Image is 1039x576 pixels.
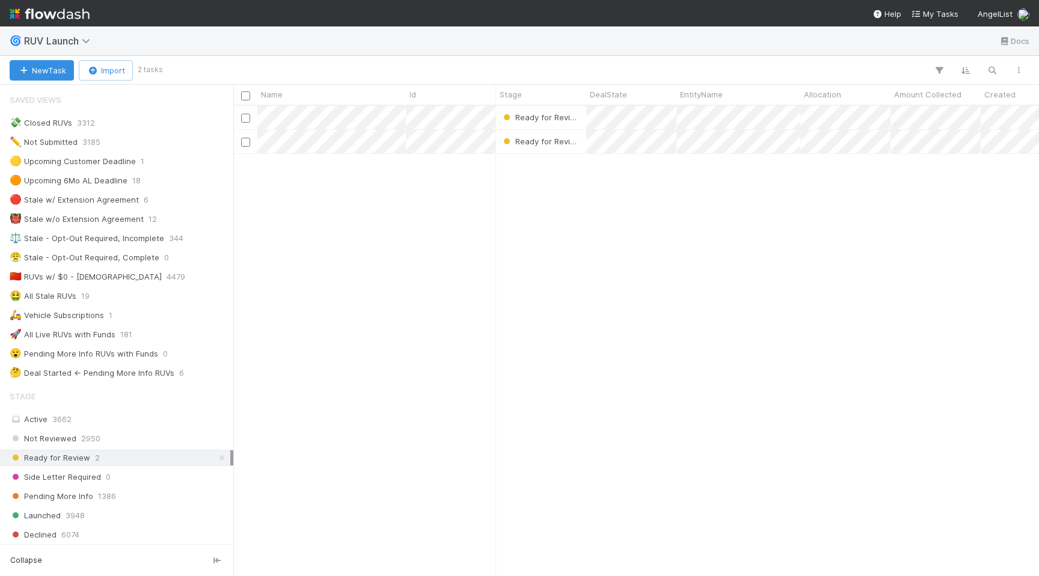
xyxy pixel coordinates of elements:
span: Side Letter Required [10,470,101,485]
input: Toggle Row Selected [241,114,250,123]
span: 6074 [61,527,79,542]
span: My Tasks [911,9,958,19]
span: Collapse [10,555,42,566]
span: Not Reviewed [10,431,76,446]
span: 🟡 [10,156,22,166]
a: Docs [999,34,1029,48]
span: 0 [163,346,168,361]
span: 😤 [10,252,22,262]
span: RUV Launch [24,35,96,47]
span: 💸 [10,117,22,127]
div: Stale - Opt-Out Required, Complete [10,250,159,265]
span: 0 [164,250,169,265]
div: Help [872,8,901,20]
div: All Live RUVs with Funds [10,327,115,342]
div: Stale w/ Extension Agreement [10,192,139,207]
div: RUVs w/ $0 - [DEMOGRAPHIC_DATA] [10,269,162,284]
span: Id [409,88,416,100]
small: 2 tasks [138,64,163,75]
a: My Tasks [911,8,958,20]
span: 181 [120,327,132,342]
span: 6 [179,366,184,381]
div: All Stale RUVs [10,289,76,304]
span: 3662 [52,414,72,424]
div: Ready for Review [501,135,580,147]
input: Toggle Row Selected [241,138,250,147]
div: Pending More Info RUVs with Funds [10,346,158,361]
img: avatar_b60dc679-d614-4581-862a-45e57e391fbd.png [1017,8,1029,20]
span: AngelList [978,9,1013,19]
img: logo-inverted-e16ddd16eac7371096b0.svg [10,4,90,24]
span: EntityName [680,88,723,100]
span: Stage [500,88,522,100]
span: 🤮 [10,290,22,301]
span: 🟠 [10,175,22,185]
span: 3312 [77,115,95,130]
span: Launched [10,508,61,523]
span: 12 [149,212,157,227]
span: 😮 [10,348,22,358]
span: Saved Views [10,88,61,112]
span: 1386 [98,489,116,504]
span: 2950 [81,431,100,446]
div: Upcoming 6Mo AL Deadline [10,173,127,188]
span: Ready for Review [501,112,581,122]
span: Allocation [804,88,841,100]
span: 1 [109,308,112,323]
div: Upcoming Customer Deadline [10,154,136,169]
span: 4479 [167,269,185,284]
span: 🇨🇳 [10,271,22,281]
span: 1 [141,154,144,169]
span: 3948 [66,508,85,523]
span: 🛵 [10,310,22,320]
span: Declined [10,527,57,542]
div: Stale w/o Extension Agreement [10,212,144,227]
span: DealState [590,88,627,100]
span: 🔴 [10,194,22,204]
div: Closed RUVs [10,115,72,130]
span: 344 [169,231,183,246]
button: Import [79,60,133,81]
span: 👹 [10,213,22,224]
span: 🤔 [10,367,22,378]
span: ✏️ [10,136,22,147]
span: ⚖️ [10,233,22,243]
span: 🌀 [10,35,22,46]
span: 18 [132,173,141,188]
span: Name [261,88,283,100]
div: Stale - Opt-Out Required, Incomplete [10,231,164,246]
span: 6 [144,192,149,207]
div: Not Submitted [10,135,78,150]
span: 19 [81,289,90,304]
span: Ready for Review [501,136,581,146]
div: Active [10,412,230,427]
div: Vehicle Subscriptions [10,308,104,323]
button: NewTask [10,60,74,81]
span: Stage [10,384,35,408]
span: 2 [95,450,100,465]
div: Ready for Review [501,111,580,123]
span: Ready for Review [10,450,90,465]
span: Created [984,88,1016,100]
input: Toggle All Rows Selected [241,91,250,100]
div: Deal Started <- Pending More Info RUVs [10,366,174,381]
span: 🚀 [10,329,22,339]
span: 3185 [82,135,100,150]
span: 0 [106,470,111,485]
span: Amount Collected [894,88,961,100]
span: Pending More Info [10,489,93,504]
